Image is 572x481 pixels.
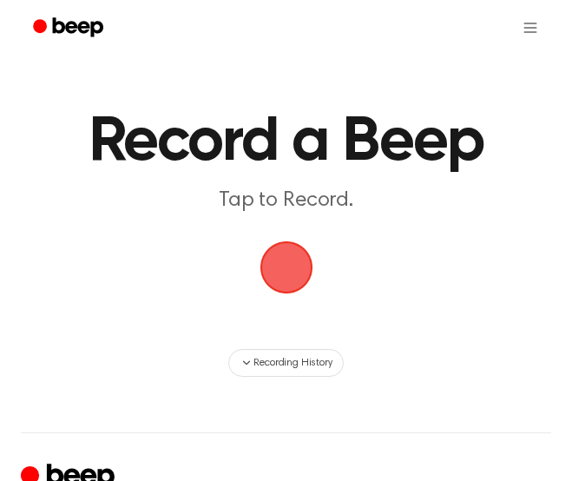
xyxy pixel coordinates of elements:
[510,7,551,49] button: Open menu
[38,111,534,174] h1: Record a Beep
[21,11,119,45] a: Beep
[253,355,332,371] span: Recording History
[38,188,534,214] p: Tap to Record.
[260,241,312,293] img: Beep Logo
[228,349,343,377] button: Recording History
